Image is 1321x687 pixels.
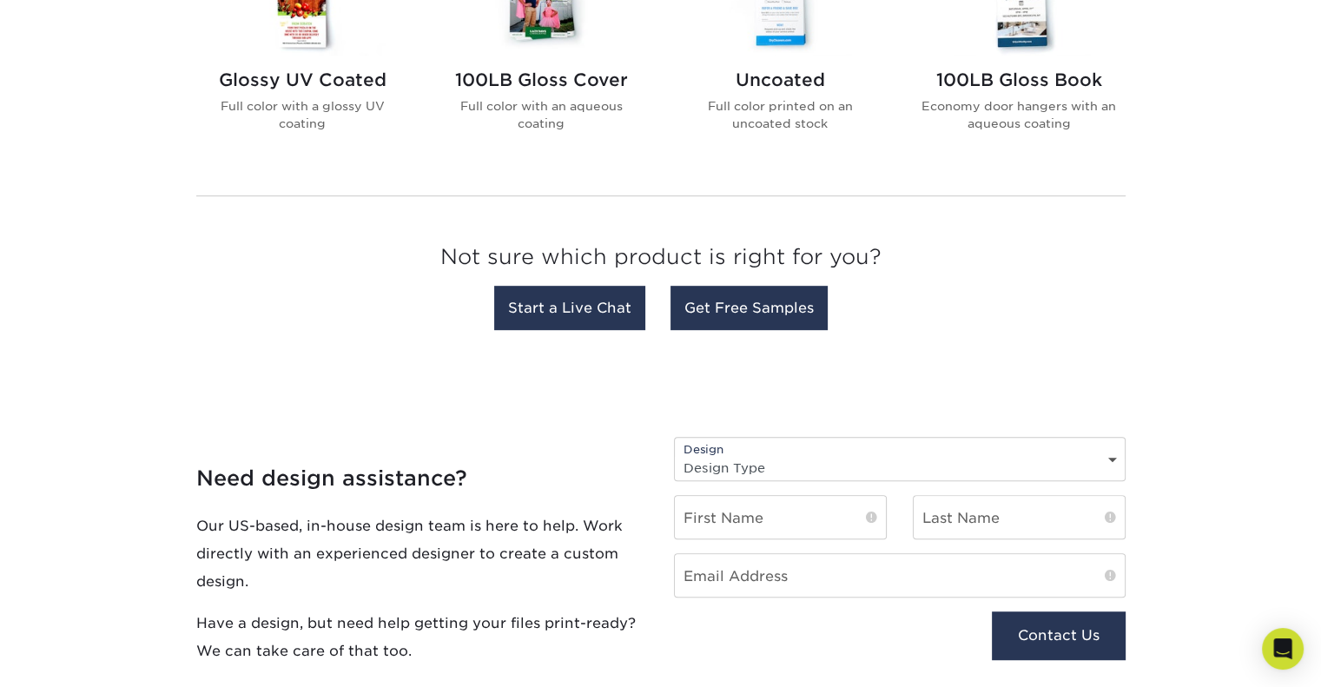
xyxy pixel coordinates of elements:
h2: 100LB Gloss Book [921,69,1118,90]
p: Our US-based, in-house design team is here to help. Work directly with an experienced designer to... [196,512,648,595]
p: Full color with an aqueous coating [443,97,640,133]
h2: Glossy UV Coated [204,69,401,90]
h2: 100LB Gloss Cover [443,69,640,90]
h2: Uncoated [682,69,879,90]
p: Full color with a glossy UV coating [204,97,401,133]
p: Have a design, but need help getting your files print-ready? We can take care of that too. [196,609,648,664]
button: Contact Us [992,611,1125,660]
p: Full color printed on an uncoated stock [682,97,879,133]
h4: Need design assistance? [196,466,648,491]
h3: Not sure which product is right for you? [196,231,1126,291]
div: Open Intercom Messenger [1262,628,1304,670]
p: Economy door hangers with an aqueous coating [921,97,1118,133]
iframe: reCAPTCHA [674,611,907,671]
a: Start a Live Chat [494,286,645,330]
a: Get Free Samples [670,286,828,330]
